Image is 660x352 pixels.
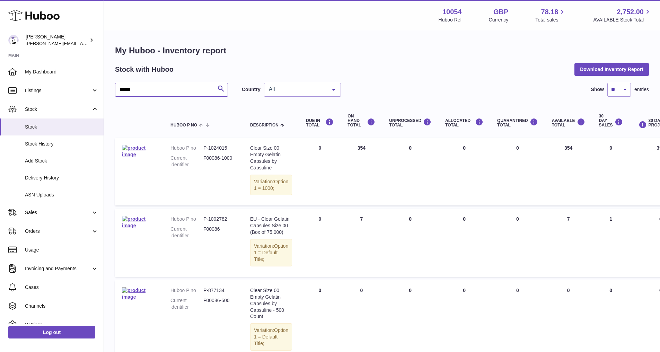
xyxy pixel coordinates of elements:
td: 0 [299,209,341,276]
span: Option 1 = 1000; [254,179,288,191]
span: Total sales [535,17,566,23]
dt: Huboo P no [170,287,203,294]
span: [PERSON_NAME][EMAIL_ADDRESS][DOMAIN_NAME] [26,41,139,46]
td: 7 [341,209,382,276]
td: 7 [545,209,592,276]
span: Cases [25,284,98,291]
dd: P-1002782 [203,216,236,222]
span: Option 1 = Default Title; [254,243,288,262]
a: 78.18 Total sales [535,7,566,23]
span: 0 [516,216,519,222]
img: product image [122,287,157,300]
span: All [267,86,327,93]
dt: Huboo P no [170,145,203,151]
span: ASN Uploads [25,192,98,198]
td: 0 [438,209,490,276]
div: Clear Size 00 Empty Gelatin Capsules by Capsuline [250,145,292,171]
dt: Current identifier [170,155,203,168]
span: Add Stock [25,158,98,164]
div: Clear Size 00 Empty Gelatin Capsules by Capsuline - 500 Count [250,287,292,320]
div: Huboo Ref [439,17,462,23]
a: Log out [8,326,95,338]
span: Channels [25,303,98,309]
span: Invoicing and Payments [25,265,91,272]
span: Orders [25,228,91,235]
span: AVAILABLE Stock Total [593,17,652,23]
div: Variation: [250,323,292,351]
span: Stock [25,106,91,113]
td: 0 [592,138,630,205]
img: luz@capsuline.com [8,35,19,45]
dt: Huboo P no [170,216,203,222]
td: 1 [592,209,630,276]
td: 0 [382,138,438,205]
td: 0 [299,138,341,205]
span: Sales [25,209,91,216]
span: 2,752.00 [617,7,644,17]
img: product image [122,216,157,229]
span: Settings [25,322,98,328]
button: Download Inventory Report [574,63,649,76]
dd: P-877134 [203,287,236,294]
td: 354 [341,138,382,205]
span: Stock History [25,141,98,147]
div: [PERSON_NAME] [26,34,88,47]
label: Country [242,86,261,93]
div: EU - Clear Gelatin Capsules Size 00 (Box of 75,000) [250,216,292,236]
h1: My Huboo - Inventory report [115,45,649,56]
strong: GBP [493,7,508,17]
dd: F00086 [203,226,236,239]
strong: 10054 [442,7,462,17]
td: 0 [382,209,438,276]
td: 0 [438,138,490,205]
span: entries [634,86,649,93]
div: QUARANTINED Total [497,118,538,127]
span: Usage [25,247,98,253]
span: Stock [25,124,98,130]
h2: Stock with Huboo [115,65,174,74]
div: DUE IN TOTAL [306,118,334,127]
span: Delivery History [25,175,98,181]
dt: Current identifier [170,226,203,239]
span: 0 [516,145,519,151]
div: ALLOCATED Total [445,118,483,127]
span: My Dashboard [25,69,98,75]
span: Huboo P no [170,123,197,127]
div: Variation: [250,175,292,195]
div: Currency [489,17,509,23]
dd: F00086-500 [203,297,236,310]
div: 30 DAY SALES [599,114,623,128]
span: Description [250,123,279,127]
dd: P-1024015 [203,145,236,151]
span: Option 1 = Default Title; [254,327,288,346]
img: product image [122,145,157,158]
label: Show [591,86,604,93]
div: UNPROCESSED Total [389,118,431,127]
td: 354 [545,138,592,205]
dd: F00086-1000 [203,155,236,168]
span: 78.18 [541,7,558,17]
span: 0 [516,288,519,293]
div: AVAILABLE Total [552,118,585,127]
div: ON HAND Total [347,114,375,128]
div: Variation: [250,239,292,266]
dt: Current identifier [170,297,203,310]
span: Listings [25,87,91,94]
a: 2,752.00 AVAILABLE Stock Total [593,7,652,23]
